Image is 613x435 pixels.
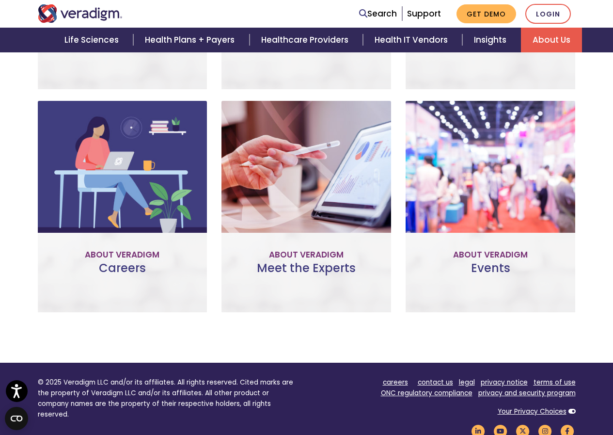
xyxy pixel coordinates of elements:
[363,28,462,52] a: Health IT Vendors
[459,378,475,387] a: legal
[478,388,576,398] a: privacy and security program
[46,38,200,66] h3: Our Story
[250,28,363,52] a: Healthcare Providers
[229,248,383,261] p: About Veradigm
[462,28,521,52] a: Insights
[229,261,383,290] h3: Meet the Experts
[534,378,576,387] a: terms of use
[413,38,567,66] h3: Newsroom
[418,378,453,387] a: contact us
[456,4,516,23] a: Get Demo
[383,378,408,387] a: careers
[5,407,28,430] button: Open CMP widget
[498,407,566,416] a: Your Privacy Choices
[413,248,567,261] p: About Veradigm
[229,38,383,66] h3: Leadership
[53,28,133,52] a: Life Sciences
[413,261,567,290] h3: Events
[38,4,123,23] img: Veradigm logo
[46,261,200,290] h3: Careers
[133,28,249,52] a: Health Plans + Payers
[525,4,571,24] a: Login
[407,8,441,19] a: Support
[359,7,397,20] a: Search
[38,377,299,419] p: © 2025 Veradigm LLC and/or its affiliates. All rights reserved. Cited marks are the property of V...
[46,248,200,261] p: About Veradigm
[521,28,582,52] a: About Us
[481,378,528,387] a: privacy notice
[381,388,472,398] a: ONC regulatory compliance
